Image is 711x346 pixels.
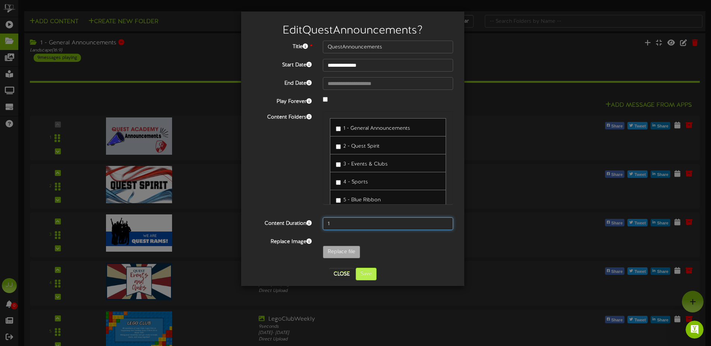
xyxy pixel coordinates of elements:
img: Profile image for Brian [42,4,54,16]
strong: TX6 Player Troubleshooting [31,166,112,172]
div: Revel Support says… [6,95,143,119]
button: Emoji picker [24,244,29,250]
div: TX6 Player Troubleshooting [23,159,143,179]
h1: Revel Media Group [57,4,113,9]
button: go back [5,3,19,17]
label: Start Date [247,59,317,69]
div: Revel Support says… [6,119,143,204]
span: 5 - Blue Ribbon [343,197,381,203]
input: 2 - Quest Spirit [336,144,341,149]
strong: Android troubleshooting [31,126,103,132]
button: Home [117,3,131,17]
input: 3 - Events & Clubs [336,162,341,167]
button: Start recording [47,244,53,250]
input: 1 - General Announcements [336,126,341,131]
span: 3 - Events & Clubs [343,161,388,167]
p: As soon as we can [63,9,108,17]
label: Content Folders [247,111,317,121]
input: 4 - Sports [336,180,341,185]
button: Upload attachment [12,244,18,250]
div: Help!!! Second day and I still can't get the TVs to display the right things for PTC. Please call... [33,55,137,84]
button: Close [329,268,354,280]
input: 5 - Blue Ribbon [336,198,341,203]
h2: Edit QuestAnnouncements ? [252,25,453,37]
label: Replace Image [247,236,317,246]
label: Title [247,41,317,51]
strong: Fix zoomed-in LG TV videos [31,146,112,152]
div: Those things don't help. [68,203,143,220]
div: Profile image for Soup [32,4,44,16]
div: Profile image for Tyler [21,4,33,16]
textarea: Message… [6,229,143,241]
button: Save [356,268,377,280]
img: Profile image for Revel Support [6,182,18,194]
div: Android troubleshooting [23,120,143,139]
div: Close [131,3,144,16]
span: 1 - General Announcements [343,126,410,131]
label: Content Duration [247,217,317,227]
div: Fix zoomed-in LG TV videos [23,139,143,159]
span: More in the Help Center [52,185,122,191]
div: Jennifer says… [6,203,143,229]
label: Play Forever [247,95,317,106]
div: Jennifer says… [6,51,143,95]
span: 4 - Sports [343,179,368,185]
div: Help!!! Second day and I still can't get the TVs to display the right things for PTC. Please call... [27,51,143,89]
button: Send a message… [128,241,140,253]
input: 15 [323,217,453,230]
div: In the meantime, these articles might help: [6,95,122,118]
input: Title [323,41,453,53]
div: Those things don't help. [74,208,137,215]
a: More in the Help Center [23,179,143,197]
label: End Date [247,77,317,87]
iframe: Intercom live chat [686,321,704,339]
div: In the meantime, these articles might help: [12,99,116,114]
button: Gif picker [35,244,41,250]
span: 2 - Quest Spirit [343,144,380,149]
